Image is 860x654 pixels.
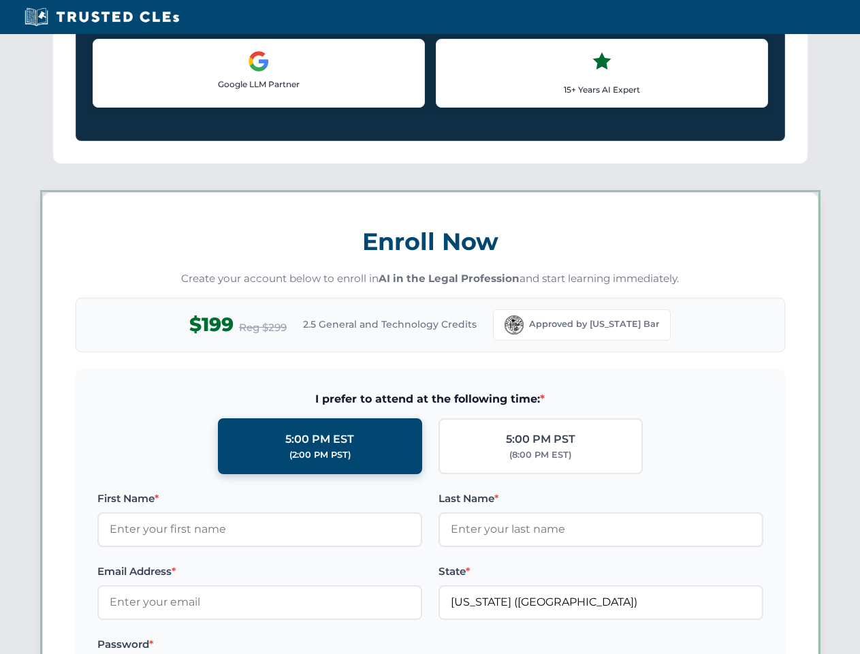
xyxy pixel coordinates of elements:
label: Password [97,636,422,653]
span: Reg $299 [239,320,287,336]
label: Last Name [439,490,763,507]
h3: Enroll Now [76,220,785,263]
img: Trusted CLEs [20,7,183,27]
span: Approved by [US_STATE] Bar [529,317,659,331]
div: 5:00 PM EST [285,431,354,448]
div: 5:00 PM PST [506,431,575,448]
label: State [439,563,763,580]
span: 2.5 General and Technology Credits [303,317,477,332]
input: Florida (FL) [439,585,763,619]
label: Email Address [97,563,422,580]
input: Enter your last name [439,512,763,546]
img: Florida Bar [505,315,524,334]
strong: AI in the Legal Profession [379,272,520,285]
input: Enter your email [97,585,422,619]
div: (8:00 PM EST) [509,448,571,462]
img: Google [248,50,270,72]
input: Enter your first name [97,512,422,546]
label: First Name [97,490,422,507]
p: Google LLM Partner [104,78,413,91]
span: $199 [189,309,234,340]
p: 15+ Years AI Expert [447,83,757,96]
span: I prefer to attend at the following time: [97,390,763,408]
p: Create your account below to enroll in and start learning immediately. [76,271,785,287]
div: (2:00 PM PST) [289,448,351,462]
